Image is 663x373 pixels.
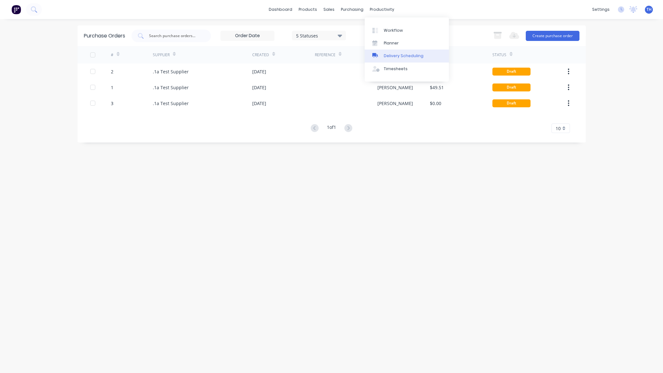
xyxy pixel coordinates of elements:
[384,66,408,72] div: Timesheets
[111,84,113,91] div: 1
[367,5,397,14] div: productivity
[377,100,413,107] div: [PERSON_NAME]
[111,100,113,107] div: 3
[153,100,189,107] div: .1a Test Supplier
[492,99,531,107] div: Draft
[430,100,441,107] div: $0.00
[384,28,403,33] div: Workflow
[492,68,531,76] div: Draft
[492,52,506,58] div: Status
[252,68,266,75] div: [DATE]
[252,52,269,58] div: Created
[365,37,449,50] a: Planner
[252,84,266,91] div: [DATE]
[327,124,336,133] div: 1 of 1
[295,5,320,14] div: products
[377,84,413,91] div: [PERSON_NAME]
[556,125,561,132] span: 10
[384,53,423,59] div: Delivery Scheduling
[153,52,170,58] div: Supplier
[153,84,189,91] div: .1a Test Supplier
[111,52,113,58] div: #
[111,68,113,75] div: 2
[315,52,335,58] div: Reference
[296,32,342,39] div: 5 Statuses
[492,83,531,91] div: Draft
[320,5,338,14] div: sales
[153,68,189,75] div: .1a Test Supplier
[252,100,266,107] div: [DATE]
[148,33,201,39] input: Search purchase orders...
[526,31,579,41] button: Create purchase order
[365,50,449,62] a: Delivery Scheduling
[384,40,399,46] div: Planner
[430,84,444,91] div: $49.51
[338,5,367,14] div: purchasing
[589,5,613,14] div: settings
[365,63,449,75] a: Timesheets
[646,7,652,12] span: TH
[365,24,449,37] a: Workflow
[221,31,274,41] input: Order Date
[11,5,21,14] img: Factory
[84,32,125,40] div: Purchase Orders
[266,5,295,14] a: dashboard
